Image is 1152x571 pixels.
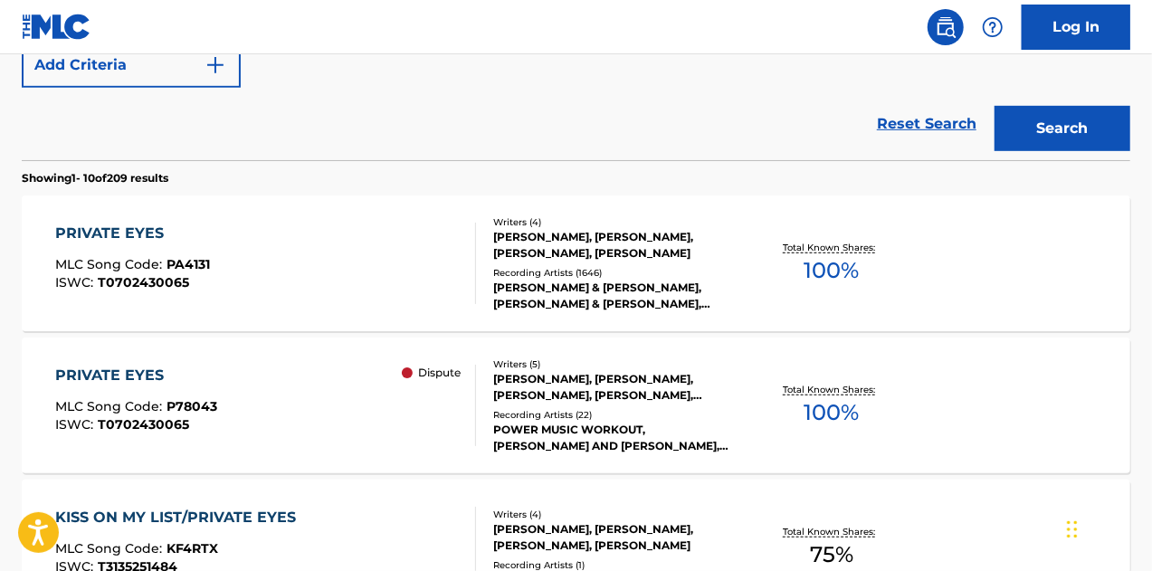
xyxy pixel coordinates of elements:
span: T0702430065 [98,274,189,290]
div: Writers ( 4 ) [493,508,739,521]
p: Total Known Shares: [784,241,881,254]
p: Total Known Shares: [784,525,881,538]
a: Reset Search [868,104,985,144]
img: MLC Logo [22,14,91,40]
a: PRIVATE EYESMLC Song Code:PA4131ISWC:T0702430065Writers (4)[PERSON_NAME], [PERSON_NAME], [PERSON_... [22,195,1130,331]
div: Recording Artists ( 1646 ) [493,266,739,280]
button: Add Criteria [22,43,241,88]
span: ISWC : [55,416,98,433]
a: Public Search [928,9,964,45]
div: KISS ON MY LIST/PRIVATE EYES [55,507,305,528]
div: PRIVATE EYES [55,365,217,386]
span: 100 % [804,254,860,287]
span: T0702430065 [98,416,189,433]
img: search [935,16,957,38]
div: Help [975,9,1011,45]
span: 100 % [804,396,860,429]
div: POWER MUSIC WORKOUT, [PERSON_NAME] AND [PERSON_NAME], [PERSON_NAME], LUMIERE FEATURING [PERSON_NA... [493,422,739,454]
div: [PERSON_NAME], [PERSON_NAME], [PERSON_NAME], [PERSON_NAME] [493,521,739,554]
p: Showing 1 - 10 of 209 results [22,170,168,186]
div: Writers ( 4 ) [493,215,739,229]
div: Recording Artists ( 22 ) [493,408,739,422]
iframe: Chat Widget [1062,484,1152,571]
div: [PERSON_NAME], [PERSON_NAME], [PERSON_NAME], [PERSON_NAME], [PERSON_NAME] [493,371,739,404]
div: [PERSON_NAME], [PERSON_NAME], [PERSON_NAME], [PERSON_NAME] [493,229,739,262]
span: P78043 [167,398,217,414]
p: Dispute [418,365,461,381]
button: Search [995,106,1130,151]
div: [PERSON_NAME] & [PERSON_NAME], [PERSON_NAME] & [PERSON_NAME], [PERSON_NAME] & [PERSON_NAME], [PER... [493,280,739,312]
div: Writers ( 5 ) [493,357,739,371]
span: 75 % [810,538,853,571]
span: ISWC : [55,274,98,290]
div: Drag [1067,502,1078,557]
span: KF4RTX [167,540,218,557]
img: help [982,16,1004,38]
span: MLC Song Code : [55,256,167,272]
span: PA4131 [167,256,210,272]
div: PRIVATE EYES [55,223,210,244]
a: PRIVATE EYESMLC Song Code:P78043ISWC:T0702430065 DisputeWriters (5)[PERSON_NAME], [PERSON_NAME], ... [22,338,1130,473]
a: Log In [1022,5,1130,50]
p: Total Known Shares: [784,383,881,396]
img: 9d2ae6d4665cec9f34b9.svg [205,54,226,76]
span: MLC Song Code : [55,540,167,557]
span: MLC Song Code : [55,398,167,414]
